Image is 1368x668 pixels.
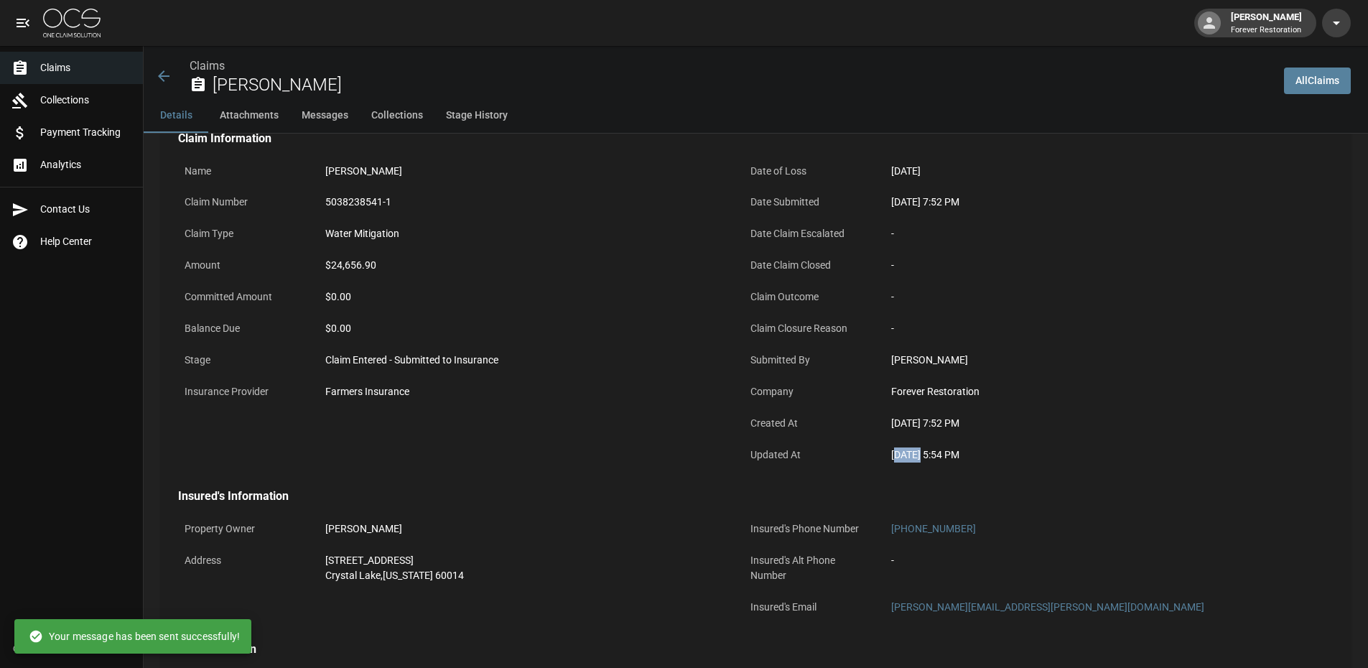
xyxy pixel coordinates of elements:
[144,98,208,133] button: Details
[434,98,519,133] button: Stage History
[144,98,1368,133] div: anchor tabs
[178,188,307,216] p: Claim Number
[178,251,307,279] p: Amount
[325,289,720,305] div: $0.00
[178,220,307,248] p: Claim Type
[178,315,307,343] p: Balance Due
[290,98,360,133] button: Messages
[744,346,873,374] p: Submitted By
[43,9,101,37] img: ocs-logo-white-transparent.png
[891,258,1286,273] div: -
[178,547,307,575] p: Address
[891,523,976,534] a: [PHONE_NUMBER]
[190,59,225,73] a: Claims
[744,378,873,406] p: Company
[325,384,720,399] div: Farmers Insurance
[178,346,307,374] p: Stage
[178,642,1293,657] h4: Documentation
[213,75,1272,96] h2: [PERSON_NAME]
[891,353,1286,368] div: [PERSON_NAME]
[891,601,1204,613] a: [PERSON_NAME][EMAIL_ADDRESS][PERSON_NAME][DOMAIN_NAME]
[40,125,131,140] span: Payment Tracking
[178,131,1293,146] h4: Claim Information
[744,515,873,543] p: Insured's Phone Number
[325,321,720,336] div: $0.00
[178,157,307,185] p: Name
[178,378,307,406] p: Insurance Provider
[891,321,1286,336] div: -
[40,93,131,108] span: Collections
[891,289,1286,305] div: -
[325,258,720,273] div: $24,656.90
[190,57,1272,75] nav: breadcrumb
[1225,10,1308,36] div: [PERSON_NAME]
[891,553,1286,568] div: -
[325,353,720,368] div: Claim Entered - Submitted to Insurance
[29,623,240,649] div: Your message has been sent successfully!
[40,60,131,75] span: Claims
[40,234,131,249] span: Help Center
[891,384,1286,399] div: Forever Restoration
[325,553,720,568] div: [STREET_ADDRESS]
[744,441,873,469] p: Updated At
[13,641,130,656] div: © 2025 One Claim Solution
[744,593,873,621] p: Insured's Email
[208,98,290,133] button: Attachments
[325,195,720,210] div: 5038238541-1
[744,315,873,343] p: Claim Closure Reason
[891,416,1286,431] div: [DATE] 7:52 PM
[744,188,873,216] p: Date Submitted
[178,283,307,311] p: Committed Amount
[325,164,720,179] div: [PERSON_NAME]
[40,157,131,172] span: Analytics
[891,195,1286,210] div: [DATE] 7:52 PM
[1284,68,1351,94] a: AllClaims
[744,283,873,311] p: Claim Outcome
[744,409,873,437] p: Created At
[891,226,1286,241] div: -
[325,226,720,241] div: Water Mitigation
[744,547,873,590] p: Insured's Alt Phone Number
[9,9,37,37] button: open drawer
[744,157,873,185] p: Date of Loss
[360,98,434,133] button: Collections
[891,164,1286,179] div: [DATE]
[891,447,1286,463] div: [DATE] 5:54 PM
[178,489,1293,504] h4: Insured's Information
[744,251,873,279] p: Date Claim Closed
[40,202,131,217] span: Contact Us
[1231,24,1302,37] p: Forever Restoration
[178,515,307,543] p: Property Owner
[325,568,720,583] div: Crystal Lake , [US_STATE] 60014
[744,220,873,248] p: Date Claim Escalated
[325,521,720,537] div: [PERSON_NAME]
